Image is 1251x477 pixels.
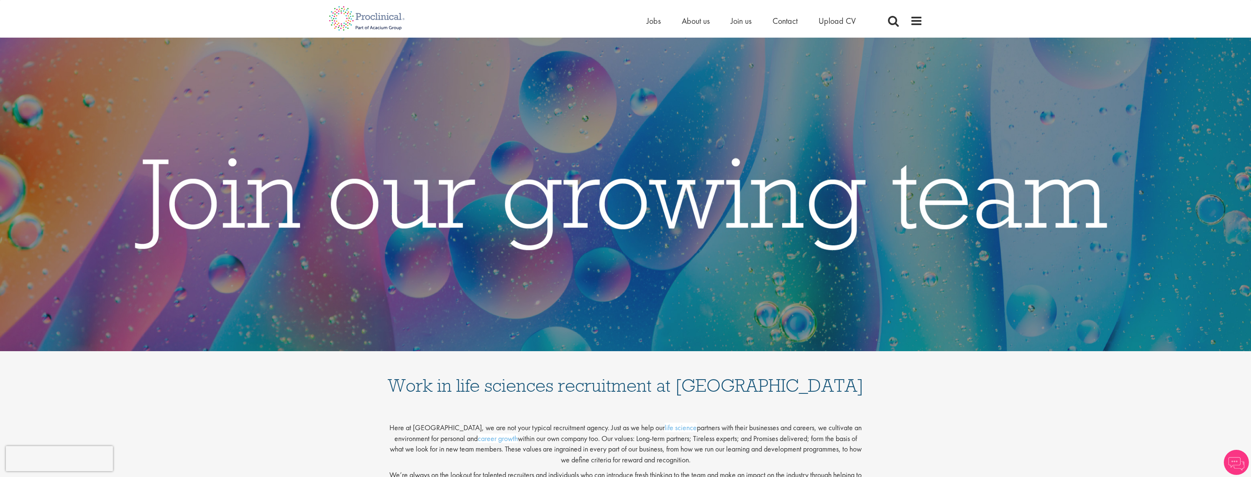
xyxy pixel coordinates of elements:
h1: Work in life sciences recruitment at [GEOGRAPHIC_DATA] [387,360,864,395]
a: Join us [731,15,752,26]
a: Contact [773,15,798,26]
a: Jobs [647,15,661,26]
img: Chatbot [1224,450,1249,475]
a: career growth [478,434,518,443]
a: About us [682,15,710,26]
a: Upload CV [819,15,856,26]
a: life science [665,423,697,432]
p: Here at [GEOGRAPHIC_DATA], we are not your typical recruitment agency. Just as we help our partne... [387,416,864,465]
iframe: reCAPTCHA [6,446,113,471]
